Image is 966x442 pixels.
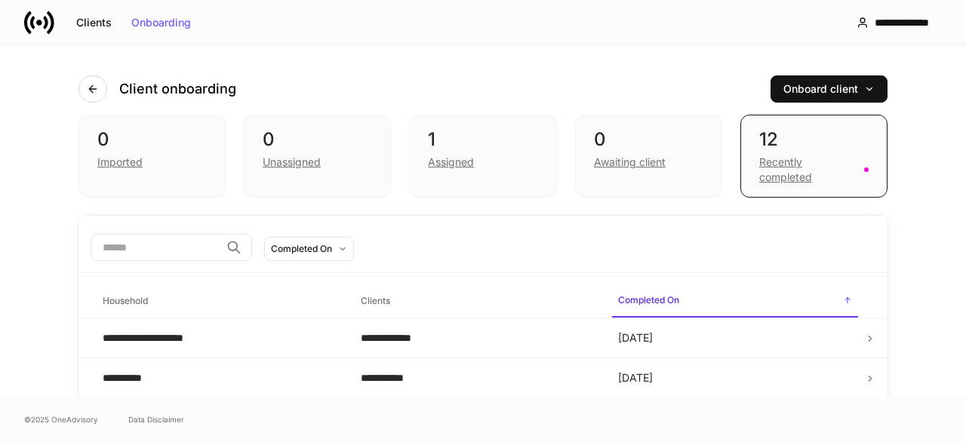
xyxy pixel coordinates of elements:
[263,155,321,170] div: Unassigned
[263,127,372,152] div: 0
[97,286,343,317] span: Household
[76,17,112,28] div: Clients
[66,11,122,35] button: Clients
[97,127,207,152] div: 0
[783,84,875,94] div: Onboard client
[428,155,474,170] div: Assigned
[759,155,855,185] div: Recently completed
[594,155,666,170] div: Awaiting client
[428,127,537,152] div: 1
[24,413,98,425] span: © 2025 OneAdvisory
[612,285,858,318] span: Completed On
[264,237,354,261] button: Completed On
[271,241,332,256] div: Completed On
[355,286,601,317] span: Clients
[771,75,888,103] button: Onboard client
[97,155,143,170] div: Imported
[103,293,148,308] h6: Household
[78,115,226,198] div: 0Imported
[244,115,391,198] div: 0Unassigned
[606,318,864,358] td: [DATE]
[575,115,722,198] div: 0Awaiting client
[740,115,888,198] div: 12Recently completed
[759,127,869,152] div: 12
[361,293,390,308] h6: Clients
[122,11,201,35] button: Onboarding
[594,127,703,152] div: 0
[618,293,679,307] h6: Completed On
[409,115,556,198] div: 1Assigned
[606,358,864,398] td: [DATE]
[119,80,236,98] h4: Client onboarding
[131,17,191,28] div: Onboarding
[128,413,184,425] a: Data Disclaimer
